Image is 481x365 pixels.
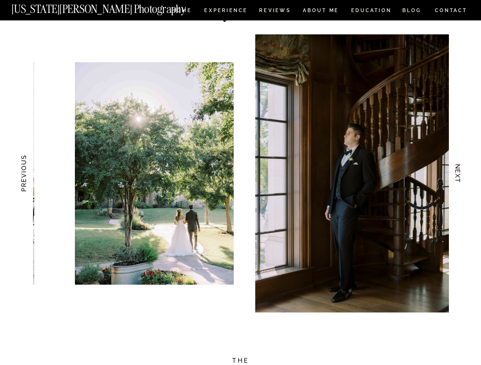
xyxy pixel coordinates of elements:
h3: PREVIOUS [19,148,27,199]
a: CONTACT [434,6,468,15]
a: ABOUT ME [303,8,339,15]
a: EDUCATION [350,8,392,15]
a: [US_STATE][PERSON_NAME] Photography [12,4,213,11]
a: Experience [204,8,246,15]
a: BLOG [402,8,421,15]
a: REVIEWS [259,8,289,15]
h2: My Work [181,3,300,17]
a: HOME [170,8,193,15]
h3: NEXT [454,148,462,199]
